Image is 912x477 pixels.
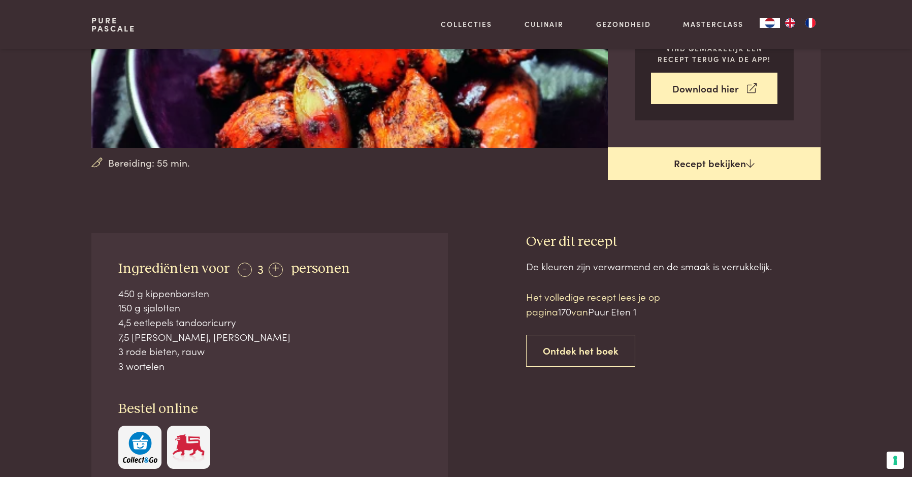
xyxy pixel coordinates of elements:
div: 450 g kippenborsten [118,286,421,301]
div: 150 g sjalotten [118,300,421,315]
a: Masterclass [683,19,743,29]
img: c308188babc36a3a401bcb5cb7e020f4d5ab42f7cacd8327e500463a43eeb86c.svg [123,432,157,463]
aside: Language selected: Nederlands [760,18,821,28]
span: 170 [558,304,571,318]
div: De kleuren zijn verwarmend en de smaak is verrukkelijk. [526,259,821,274]
a: Ontdek het boek [526,335,635,367]
p: Het volledige recept lees je op pagina van [526,290,699,319]
span: Bereiding: 55 min. [108,155,190,170]
h3: Bestel online [118,400,421,418]
div: 3 rode bieten, rauw [118,344,421,359]
a: FR [800,18,821,28]
span: Puur Eten 1 [588,304,636,318]
div: 4,5 eetlepels tandooricurry [118,315,421,330]
a: Collecties [441,19,492,29]
ul: Language list [780,18,821,28]
a: PurePascale [91,16,136,33]
div: - [238,263,252,277]
span: 3 [257,260,264,277]
span: Ingrediënten voor [118,262,230,276]
a: Gezondheid [596,19,651,29]
a: Download hier [651,73,777,105]
a: NL [760,18,780,28]
a: Recept bekijken [608,147,821,180]
div: 7,5 [PERSON_NAME], [PERSON_NAME] [118,330,421,344]
span: personen [291,262,350,276]
a: Culinair [525,19,564,29]
h3: Over dit recept [526,233,821,251]
button: Uw voorkeuren voor toestemming voor trackingtechnologieën [887,452,904,469]
p: Vind gemakkelijk een recept terug via de app! [651,43,777,64]
a: EN [780,18,800,28]
div: 3 wortelen [118,359,421,373]
div: Language [760,18,780,28]
img: Delhaize [171,432,206,463]
div: + [269,263,283,277]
